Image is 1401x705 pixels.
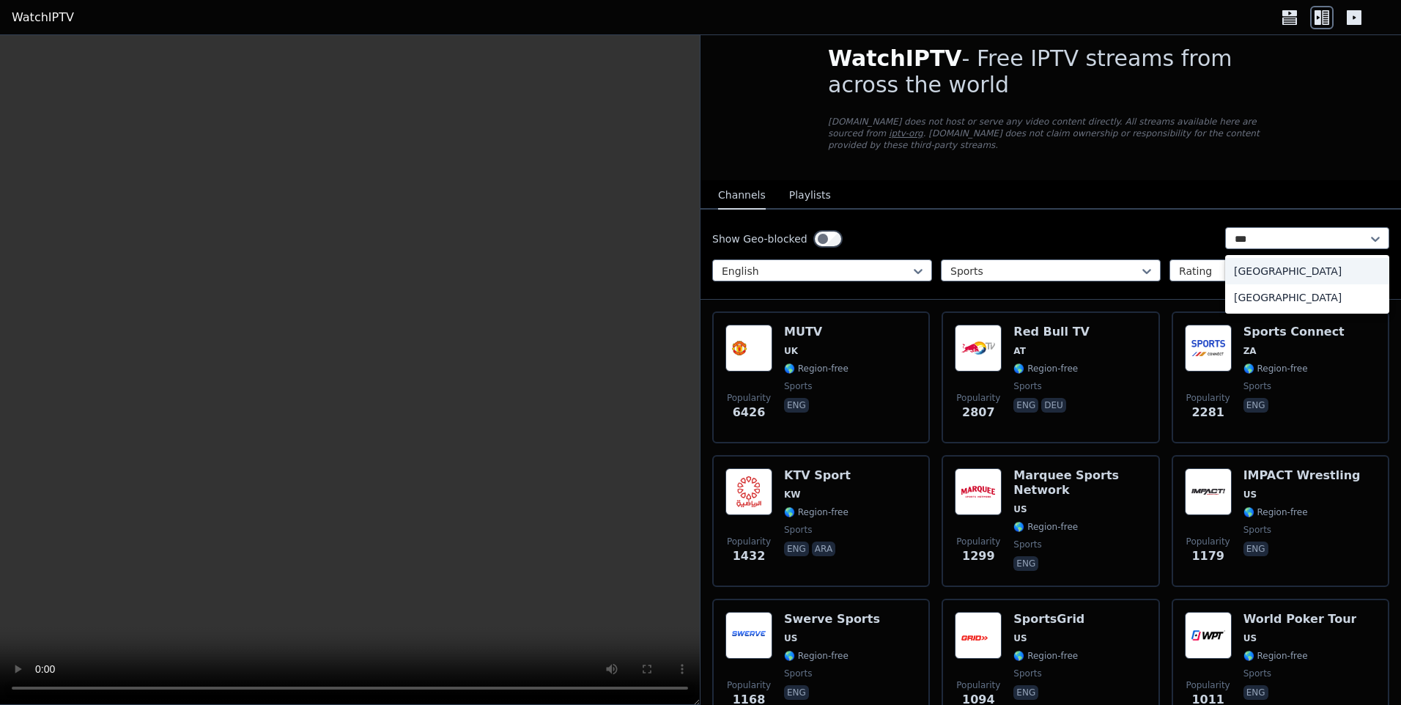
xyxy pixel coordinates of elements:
[784,363,849,374] span: 🌎 Region-free
[812,542,835,556] p: ara
[1243,506,1308,518] span: 🌎 Region-free
[784,612,880,627] h6: Swerve Sports
[733,404,766,421] span: 6426
[784,325,849,339] h6: MUTV
[1186,536,1230,547] span: Popularity
[784,685,809,700] p: eng
[1013,650,1078,662] span: 🌎 Region-free
[1013,632,1027,644] span: US
[1243,524,1271,536] span: sports
[1243,632,1257,644] span: US
[784,524,812,536] span: sports
[784,650,849,662] span: 🌎 Region-free
[1013,380,1041,392] span: sports
[1013,521,1078,533] span: 🌎 Region-free
[956,392,1000,404] span: Popularity
[1243,542,1268,556] p: eng
[1243,363,1308,374] span: 🌎 Region-free
[1013,612,1084,627] h6: SportsGrid
[955,325,1002,372] img: Red Bull TV
[784,632,797,644] span: US
[889,128,923,139] a: iptv-org
[12,9,74,26] a: WatchIPTV
[1243,685,1268,700] p: eng
[1191,404,1224,421] span: 2281
[1243,380,1271,392] span: sports
[725,612,772,659] img: Swerve Sports
[1185,468,1232,515] img: IMPACT Wrestling
[1013,398,1038,413] p: eng
[712,232,807,246] label: Show Geo-blocked
[1186,679,1230,691] span: Popularity
[828,45,1274,98] h1: - Free IPTV streams from across the world
[956,679,1000,691] span: Popularity
[1013,685,1038,700] p: eng
[784,398,809,413] p: eng
[727,679,771,691] span: Popularity
[1185,612,1232,659] img: World Poker Tour
[1013,556,1038,571] p: eng
[1013,468,1146,498] h6: Marquee Sports Network
[784,506,849,518] span: 🌎 Region-free
[784,345,798,357] span: UK
[727,536,771,547] span: Popularity
[733,547,766,565] span: 1432
[725,325,772,372] img: MUTV
[1243,612,1357,627] h6: World Poker Tour
[1243,468,1361,483] h6: IMPACT Wrestling
[725,468,772,515] img: KTV Sport
[955,612,1002,659] img: SportsGrid
[784,542,809,556] p: eng
[727,392,771,404] span: Popularity
[828,116,1274,151] p: [DOMAIN_NAME] does not host or serve any video content directly. All streams available here are s...
[1243,398,1268,413] p: eng
[955,468,1002,515] img: Marquee Sports Network
[962,547,995,565] span: 1299
[1013,539,1041,550] span: sports
[1185,325,1232,372] img: Sports Connect
[784,380,812,392] span: sports
[956,536,1000,547] span: Popularity
[784,489,801,501] span: KW
[1191,547,1224,565] span: 1179
[784,668,812,679] span: sports
[784,468,851,483] h6: KTV Sport
[1243,668,1271,679] span: sports
[1186,392,1230,404] span: Popularity
[1243,650,1308,662] span: 🌎 Region-free
[1013,363,1078,374] span: 🌎 Region-free
[1243,489,1257,501] span: US
[828,45,962,71] span: WatchIPTV
[1013,668,1041,679] span: sports
[1013,345,1026,357] span: AT
[1225,284,1389,311] div: [GEOGRAPHIC_DATA]
[718,182,766,210] button: Channels
[1225,258,1389,284] div: [GEOGRAPHIC_DATA]
[1243,345,1257,357] span: ZA
[1243,325,1345,339] h6: Sports Connect
[962,404,995,421] span: 2807
[789,182,831,210] button: Playlists
[1013,503,1027,515] span: US
[1013,325,1090,339] h6: Red Bull TV
[1041,398,1066,413] p: deu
